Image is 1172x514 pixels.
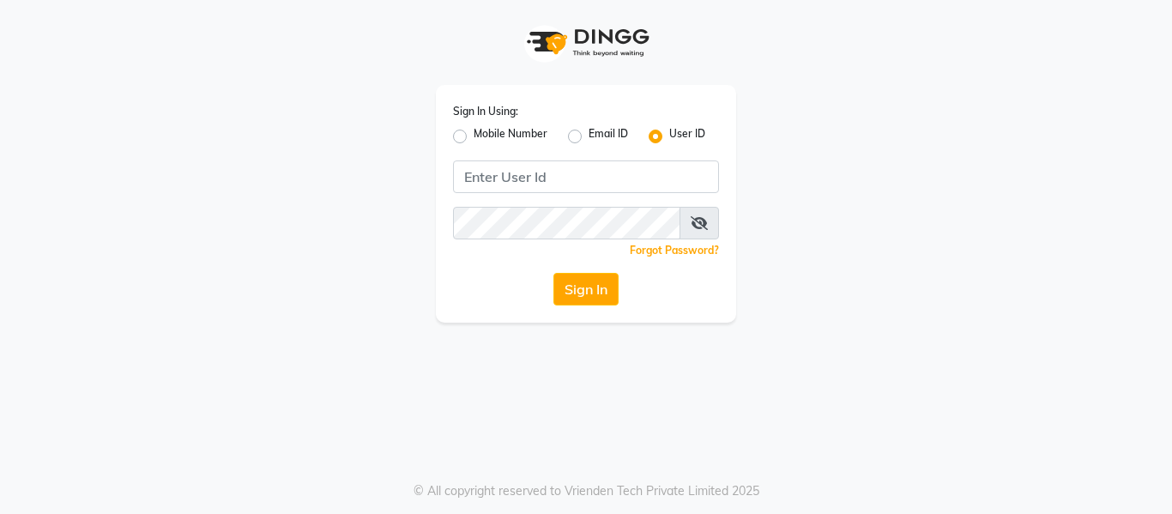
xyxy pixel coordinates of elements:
[453,207,680,239] input: Username
[453,160,719,193] input: Username
[669,126,705,147] label: User ID
[589,126,628,147] label: Email ID
[630,244,719,257] a: Forgot Password?
[474,126,547,147] label: Mobile Number
[553,273,619,305] button: Sign In
[453,104,518,119] label: Sign In Using:
[517,17,655,68] img: logo1.svg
